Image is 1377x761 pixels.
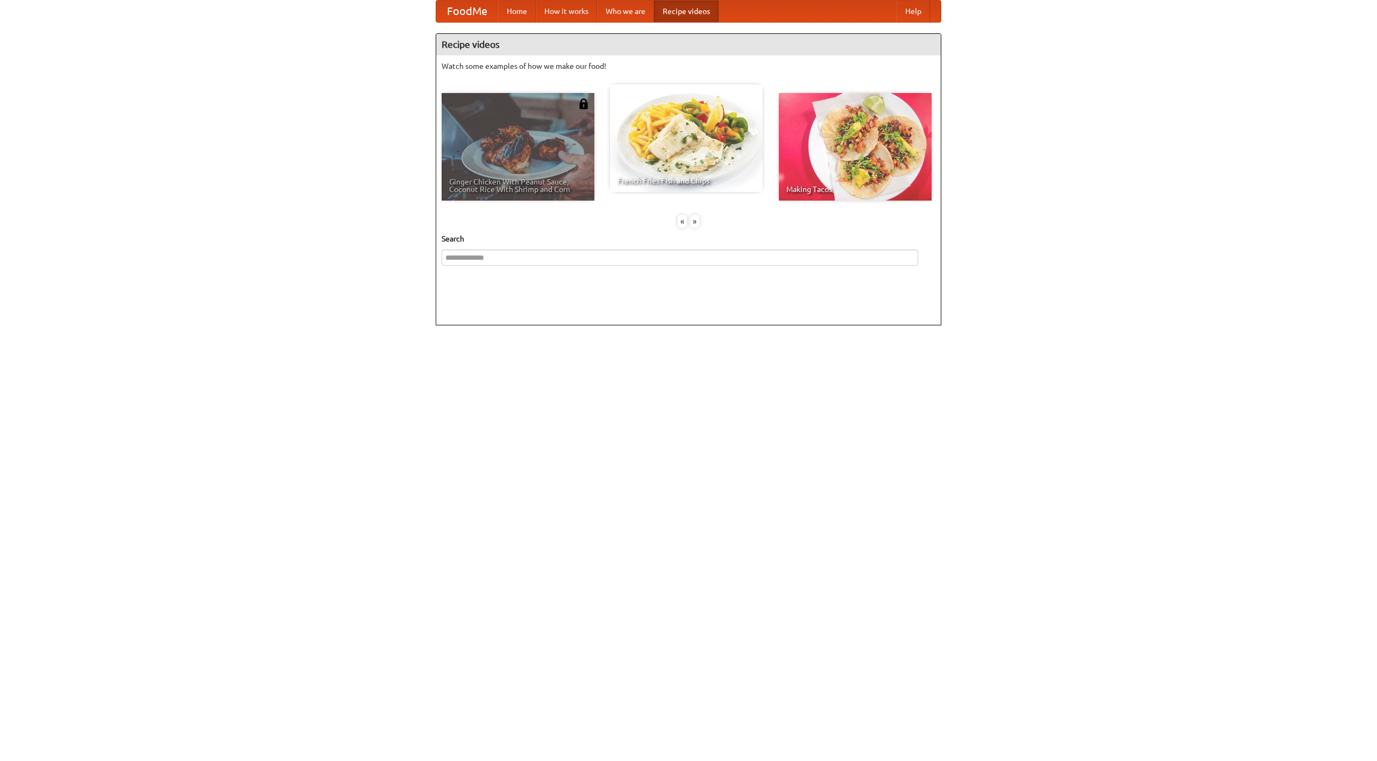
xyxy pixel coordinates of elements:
span: Making Tacos [786,186,924,193]
span: French Fries Fish and Chips [617,177,755,184]
div: » [690,215,700,228]
a: Home [498,1,536,22]
a: FoodMe [436,1,498,22]
img: 483408.png [578,98,589,109]
a: French Fries Fish and Chips [610,84,763,192]
a: Making Tacos [779,93,932,201]
p: Watch some examples of how we make our food! [442,61,935,72]
a: Help [897,1,930,22]
h5: Search [442,233,935,244]
div: « [677,215,687,228]
a: How it works [536,1,597,22]
a: Who we are [597,1,654,22]
h4: Recipe videos [436,34,941,55]
a: Recipe videos [654,1,719,22]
